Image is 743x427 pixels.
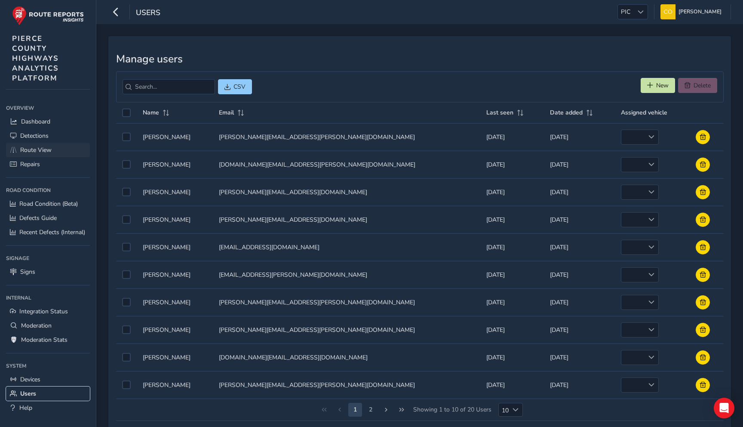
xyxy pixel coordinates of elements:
span: Name [143,108,159,117]
a: Moderation Stats [6,333,90,347]
a: Route View [6,143,90,157]
div: Select auth0|67e5863a399257d3928f504b [122,298,131,306]
div: Road Condition [6,184,90,197]
td: [DATE] [480,151,544,178]
td: [DATE] [480,261,544,288]
a: Users [6,387,90,401]
span: PIC [618,5,633,19]
div: Select auth0|65b8cbd2813056997f18acd2 [122,133,131,141]
a: CSV [218,79,252,94]
td: [EMAIL_ADDRESS][PERSON_NAME][DOMAIN_NAME] [213,261,480,288]
a: Dashboard [6,114,90,129]
span: Moderation [21,322,52,330]
td: [PERSON_NAME] [137,343,213,371]
span: Showing 1 to 10 of 20 Users [410,403,494,417]
span: New [656,81,669,90]
div: Select auth0|656606db47ad3ea8becec125 [122,160,131,169]
td: [DATE] [480,316,544,343]
a: Moderation [6,319,90,333]
button: Last Page [395,403,408,417]
td: [DATE] [480,123,544,151]
input: Search... [123,79,215,94]
td: [DATE] [544,206,615,233]
span: Road Condition (Beta) [19,200,78,208]
span: Last seen [486,108,513,117]
td: [DATE] [480,178,544,206]
span: Users [136,7,160,19]
div: Select auth0|67e6f86b40289729f2edaa4e [122,270,131,279]
span: Help [19,404,32,412]
div: Internal [6,291,90,304]
td: [PERSON_NAME] [137,233,213,261]
span: Assigned vehicle [621,108,667,117]
button: Next Page [379,403,393,417]
td: [PERSON_NAME][EMAIL_ADDRESS][PERSON_NAME][DOMAIN_NAME] [213,288,480,316]
td: [DATE] [544,233,615,261]
span: CSV [233,83,246,91]
td: [DATE] [480,233,544,261]
span: Defects Guide [19,214,57,222]
td: [PERSON_NAME] [137,178,213,206]
td: [PERSON_NAME][EMAIL_ADDRESS][PERSON_NAME][DOMAIN_NAME] [213,123,480,151]
td: [PERSON_NAME] [137,316,213,343]
div: System [6,359,90,372]
span: Repairs [20,160,40,168]
td: [PERSON_NAME] [137,151,213,178]
a: Road Condition (Beta) [6,197,90,211]
td: [PERSON_NAME][EMAIL_ADDRESS][DOMAIN_NAME] [213,206,480,233]
span: Email [219,108,234,117]
a: Defects Guide [6,211,90,225]
button: New [641,78,675,93]
span: [PERSON_NAME] [679,4,722,19]
div: Select auth0|67e585dd74772a53fab606ab [122,243,131,251]
span: Recent Defects (Internal) [19,228,85,236]
td: [DATE] [544,371,615,399]
div: Open Intercom Messenger [714,398,734,418]
span: Dashboard [21,118,50,126]
a: Devices [6,372,90,387]
div: Choose [509,403,523,416]
button: Page 2 [348,403,362,417]
a: Signs [6,265,90,279]
span: Route View [20,146,52,154]
span: Users [20,390,36,398]
div: Select auth0|67bf4b3de8cbb633a9fe627b [122,353,131,362]
span: Devices [20,375,40,384]
img: diamond-layout [660,4,675,19]
td: [DOMAIN_NAME][EMAIL_ADDRESS][PERSON_NAME][DOMAIN_NAME] [213,151,480,178]
td: [DATE] [544,178,615,206]
td: [PERSON_NAME] [137,206,213,233]
td: [DATE] [544,261,615,288]
td: [DATE] [544,123,615,151]
button: [PERSON_NAME] [660,4,725,19]
td: [DATE] [480,206,544,233]
span: 10 [499,403,509,416]
td: [EMAIL_ADDRESS][DOMAIN_NAME] [213,233,480,261]
span: Integration Status [19,307,68,316]
a: Recent Defects (Internal) [6,225,90,239]
td: [PERSON_NAME][EMAIL_ADDRESS][DOMAIN_NAME] [213,178,480,206]
td: [PERSON_NAME] [137,123,213,151]
span: Moderation Stats [21,336,68,344]
span: Signs [20,268,35,276]
a: Help [6,401,90,415]
td: [DATE] [544,316,615,343]
span: Date added [550,108,583,117]
td: [PERSON_NAME] [137,371,213,399]
h3: Manage users [116,53,724,65]
a: Detections [6,129,90,143]
td: [DATE] [480,371,544,399]
td: [DATE] [544,288,615,316]
td: [DATE] [544,151,615,178]
span: Detections [20,132,49,140]
td: [DATE] [544,343,615,371]
td: [DATE] [480,343,544,371]
button: Page 3 [364,403,378,417]
td: [DOMAIN_NAME][EMAIL_ADDRESS][DOMAIN_NAME] [213,343,480,371]
div: Select auth0|66db63deaba7f98378448bcd [122,325,131,334]
td: [PERSON_NAME] [137,261,213,288]
img: rr logo [12,6,84,25]
td: [PERSON_NAME][EMAIL_ADDRESS][PERSON_NAME][DOMAIN_NAME] [213,371,480,399]
td: [DATE] [480,288,544,316]
div: Select auth0|654a6be1945a09c773982d34 [122,188,131,196]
